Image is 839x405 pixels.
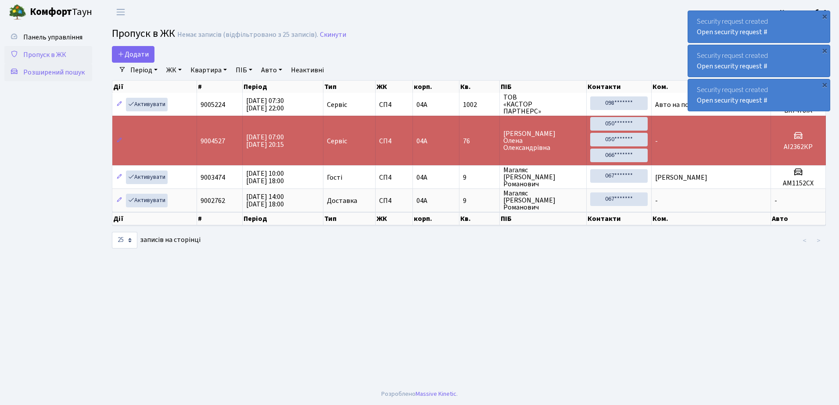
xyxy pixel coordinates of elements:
[774,196,777,206] span: -
[376,212,413,225] th: ЖК
[327,197,357,204] span: Доставка
[4,46,92,64] a: Пропуск в ЖК
[23,32,82,42] span: Панель управління
[503,190,583,211] span: Магаляс [PERSON_NAME] Романович
[500,212,587,225] th: ПІБ
[112,212,197,225] th: Дії
[655,100,733,110] span: Авто на постійній основі
[163,63,185,78] a: ЖК
[820,80,829,89] div: ×
[416,389,456,398] a: Massive Kinetic
[30,5,72,19] b: Комфорт
[780,7,828,17] b: Консьєрж б. 4.
[246,132,284,149] span: [DATE] 07:00 [DATE] 20:15
[287,63,327,78] a: Неактивні
[327,138,347,145] span: Сервіс
[232,63,256,78] a: ПІБ
[500,81,587,93] th: ПІБ
[771,212,826,225] th: Авто
[697,27,767,37] a: Open security request #
[587,81,652,93] th: Контакти
[774,143,822,151] h5: АІ2362КР
[197,81,243,93] th: #
[503,167,583,188] span: Магаляс [PERSON_NAME] Романович
[820,46,829,55] div: ×
[774,107,822,115] h5: ВХ7478ІА
[127,63,161,78] a: Період
[23,67,85,77] span: Розширений пошук
[177,31,318,39] div: Немає записів (відфільтровано з 25 записів).
[503,94,583,115] span: ТОВ «КАСТОР ПАРТНЕРС»
[112,232,137,249] select: записів на сторінці
[655,136,658,146] span: -
[327,174,342,181] span: Гості
[587,212,652,225] th: Контакти
[459,81,500,93] th: Кв.
[379,197,409,204] span: СП4
[820,12,829,21] div: ×
[246,96,284,113] span: [DATE] 07:30 [DATE] 22:00
[416,196,427,206] span: 04А
[379,138,409,145] span: СП4
[4,28,92,46] a: Панель управління
[243,81,323,93] th: Період
[376,81,413,93] th: ЖК
[327,101,347,108] span: Сервіс
[459,212,500,225] th: Кв.
[243,212,323,225] th: Період
[126,194,168,207] a: Активувати
[197,212,243,225] th: #
[688,45,830,77] div: Security request created
[416,100,427,110] span: 04А
[23,50,66,60] span: Пропуск в ЖК
[126,171,168,184] a: Активувати
[463,197,496,204] span: 9
[201,100,225,110] span: 9005224
[4,64,92,81] a: Розширений пошук
[112,26,175,41] span: Пропуск в ЖК
[246,192,284,209] span: [DATE] 14:00 [DATE] 18:00
[379,101,409,108] span: СП4
[258,63,286,78] a: Авто
[780,7,828,18] a: Консьєрж б. 4.
[697,61,767,71] a: Open security request #
[112,232,201,249] label: записів на сторінці
[416,173,427,182] span: 04А
[126,98,168,111] a: Активувати
[379,174,409,181] span: СП4
[652,81,771,93] th: Ком.
[503,130,583,151] span: [PERSON_NAME] Олена Олександрівна
[655,196,658,206] span: -
[652,212,771,225] th: Ком.
[323,81,375,93] th: Тип
[201,136,225,146] span: 9004527
[774,179,822,188] h5: АМ1152СХ
[416,136,427,146] span: 04А
[9,4,26,21] img: logo.png
[688,79,830,111] div: Security request created
[697,96,767,105] a: Open security request #
[246,169,284,186] span: [DATE] 10:00 [DATE] 18:00
[201,196,225,206] span: 9002762
[655,173,707,182] span: [PERSON_NAME]
[112,46,154,63] a: Додати
[381,389,458,399] div: Розроблено .
[110,5,132,19] button: Переключити навігацію
[323,212,375,225] th: Тип
[187,63,230,78] a: Квартира
[463,101,496,108] span: 1002
[30,5,92,20] span: Таун
[320,31,346,39] a: Скинути
[688,11,830,43] div: Security request created
[413,212,459,225] th: корп.
[463,174,496,181] span: 9
[118,50,149,59] span: Додати
[201,173,225,182] span: 9003474
[112,81,197,93] th: Дії
[413,81,459,93] th: корп.
[463,138,496,145] span: 76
